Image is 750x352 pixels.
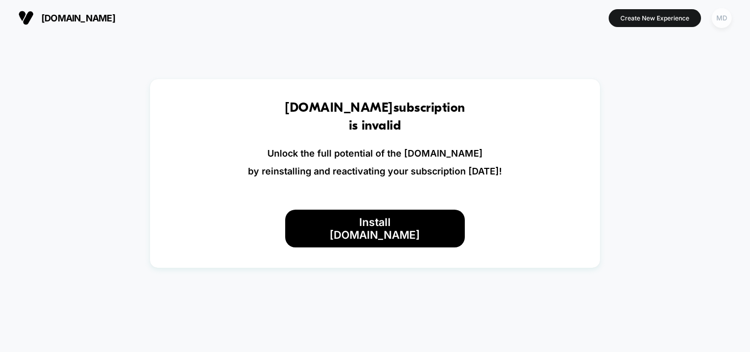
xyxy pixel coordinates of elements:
[285,99,465,135] h1: [DOMAIN_NAME] subscription is invalid
[18,10,34,26] img: Visually logo
[609,9,701,27] button: Create New Experience
[285,210,465,247] button: Install [DOMAIN_NAME]
[709,8,735,29] button: MD
[15,10,118,26] button: [DOMAIN_NAME]
[41,13,115,23] span: [DOMAIN_NAME]
[712,8,732,28] div: MD
[248,144,502,180] p: Unlock the full potential of the [DOMAIN_NAME] by reinstalling and reactivating your subscription...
